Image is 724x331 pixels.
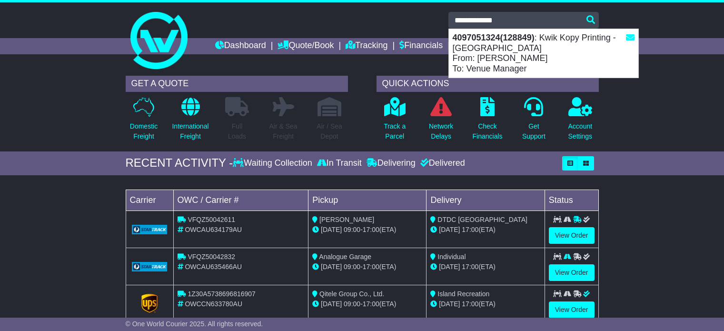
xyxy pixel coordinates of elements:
[185,300,242,308] span: OWCCN633780AU
[233,158,314,169] div: Waiting Collection
[363,226,379,233] span: 17:00
[185,263,242,271] span: OWCAU635466AU
[437,290,489,298] span: Island Recreation
[568,121,593,141] p: Account Settings
[429,121,453,141] p: Network Delays
[449,29,638,78] div: : Kwik Kopy Printing - [GEOGRAPHIC_DATA] From: [PERSON_NAME] To: Venue Manager
[472,97,503,147] a: CheckFinancials
[522,97,546,147] a: GetSupport
[453,33,535,42] strong: 4097051324(128849)
[426,190,545,211] td: Delivery
[568,97,593,147] a: AccountSettings
[344,226,360,233] span: 09:00
[545,190,598,211] td: Status
[132,225,168,234] img: GetCarrierServiceLogo
[215,38,266,54] a: Dashboard
[439,226,460,233] span: [DATE]
[549,301,595,318] a: View Order
[312,299,422,309] div: - (ETA)
[126,156,233,170] div: RECENT ACTIVITY -
[399,38,443,54] a: Financials
[126,76,348,92] div: GET A QUOTE
[462,226,478,233] span: 17:00
[126,190,173,211] td: Carrier
[171,97,209,147] a: InternationalFreight
[549,264,595,281] a: View Order
[462,300,478,308] span: 17:00
[437,216,527,223] span: DTDC [GEOGRAPHIC_DATA]
[132,262,168,271] img: GetCarrierServiceLogo
[430,225,540,235] div: (ETA)
[188,290,255,298] span: 1Z30A5738696816907
[363,263,379,271] span: 17:00
[377,76,599,92] div: QUICK ACTIONS
[321,300,342,308] span: [DATE]
[344,263,360,271] span: 09:00
[317,121,342,141] p: Air / Sea Depot
[364,158,418,169] div: Delivering
[225,121,249,141] p: Full Loads
[430,299,540,309] div: (ETA)
[172,121,208,141] p: International Freight
[522,121,545,141] p: Get Support
[126,320,263,328] span: © One World Courier 2025. All rights reserved.
[185,226,242,233] span: OWCAU634179AU
[549,227,595,244] a: View Order
[315,158,364,169] div: In Transit
[308,190,426,211] td: Pickup
[312,262,422,272] div: - (ETA)
[383,97,406,147] a: Track aParcel
[188,253,235,261] span: VFQZ50042832
[428,97,454,147] a: NetworkDelays
[188,216,235,223] span: VFQZ50042611
[319,253,371,261] span: Analogue Garage
[321,263,342,271] span: [DATE]
[344,300,360,308] span: 09:00
[437,253,466,261] span: Individual
[278,38,334,54] a: Quote/Book
[130,121,158,141] p: Domestic Freight
[319,290,384,298] span: Qitele Group Co., Ltd.
[173,190,308,211] td: OWC / Carrier #
[141,294,158,313] img: GetCarrierServiceLogo
[319,216,374,223] span: [PERSON_NAME]
[439,263,460,271] span: [DATE]
[384,121,406,141] p: Track a Parcel
[269,121,297,141] p: Air & Sea Freight
[312,225,422,235] div: - (ETA)
[473,121,503,141] p: Check Financials
[129,97,158,147] a: DomesticFreight
[462,263,478,271] span: 17:00
[321,226,342,233] span: [DATE]
[430,262,540,272] div: (ETA)
[418,158,465,169] div: Delivered
[439,300,460,308] span: [DATE]
[346,38,387,54] a: Tracking
[363,300,379,308] span: 17:00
